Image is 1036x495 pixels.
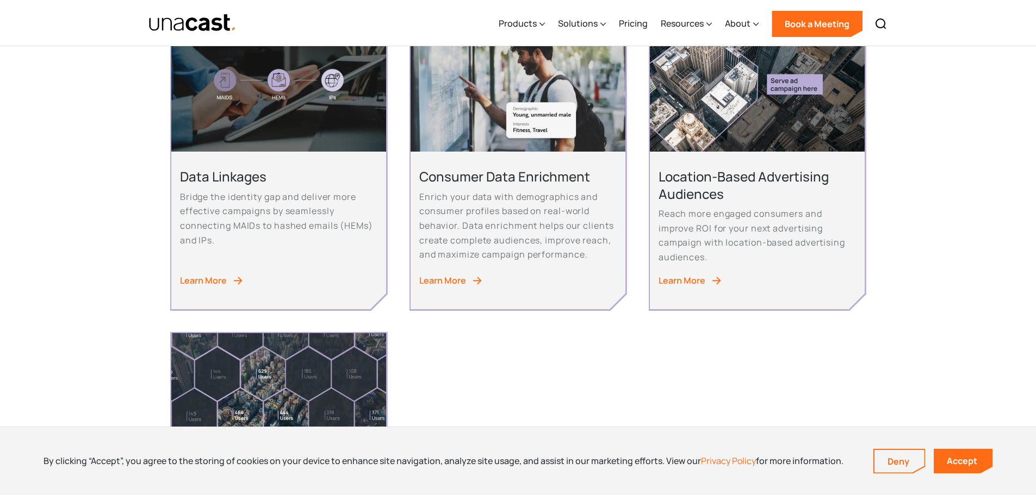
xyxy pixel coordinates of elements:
p: Bridge the identity gap and deliver more effective campaigns by seamlessly connecting MAIDs to ha... [180,190,377,248]
div: Resources [661,17,704,30]
div: Solutions [558,2,606,46]
div: Solutions [558,17,598,30]
a: Accept [934,449,992,473]
a: Learn More [659,273,856,288]
img: Search icon [874,17,888,30]
div: Learn More [180,273,227,288]
div: Resources [661,2,712,46]
a: Learn More [180,273,377,288]
p: Enrich your data with demographics and consumer profiles based on real-world behavior. Data enric... [419,190,617,262]
h2: Location-Based Advertising Audiences [659,168,856,202]
a: Pricing [619,2,648,46]
div: About [725,2,759,46]
img: Aerial View of city streets. Serve ad campaign here outlined [650,17,865,152]
div: About [725,17,750,30]
img: Unacast text logo [148,14,237,33]
div: Products [499,2,545,46]
div: Learn More [659,273,705,288]
div: Learn More [419,273,466,288]
a: Book a Meeting [772,11,863,37]
img: Top down city view with 5G Rollout [171,333,386,467]
div: By clicking “Accept”, you agree to the storing of cookies on your device to enhance site navigati... [44,455,843,467]
a: home [148,14,237,33]
div: Products [499,17,537,30]
a: Privacy Policy [701,455,756,467]
a: Deny [874,450,925,473]
a: Learn More [419,273,617,288]
h2: Data Linkages [180,168,377,185]
p: Reach more engaged consumers and improve ROI for your next advertising campaign with location-bas... [659,206,856,265]
h2: Consumer Data Enrichment [419,168,617,185]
